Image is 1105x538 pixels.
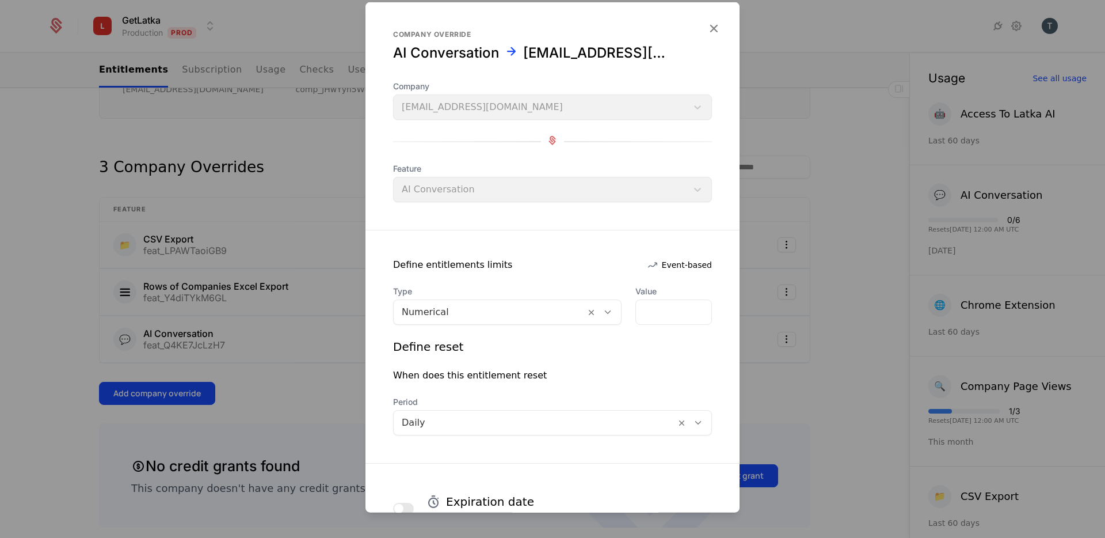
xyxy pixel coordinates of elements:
div: Define reset [393,339,463,355]
p: Set a date when this override will expire. [428,512,616,526]
div: Define entitlements limits [393,258,512,272]
span: Feature [393,163,712,175]
span: Type [393,286,622,297]
div: tsovakwork@gmail.com [523,44,672,62]
label: Value [635,286,712,297]
span: Period [393,396,712,408]
div: AI Conversation [393,44,499,62]
h4: Expiration date [446,494,534,510]
div: Company override [393,30,712,39]
span: Event-based [662,259,712,271]
div: When does this entitlement reset [393,369,547,382]
span: Company [393,81,712,92]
